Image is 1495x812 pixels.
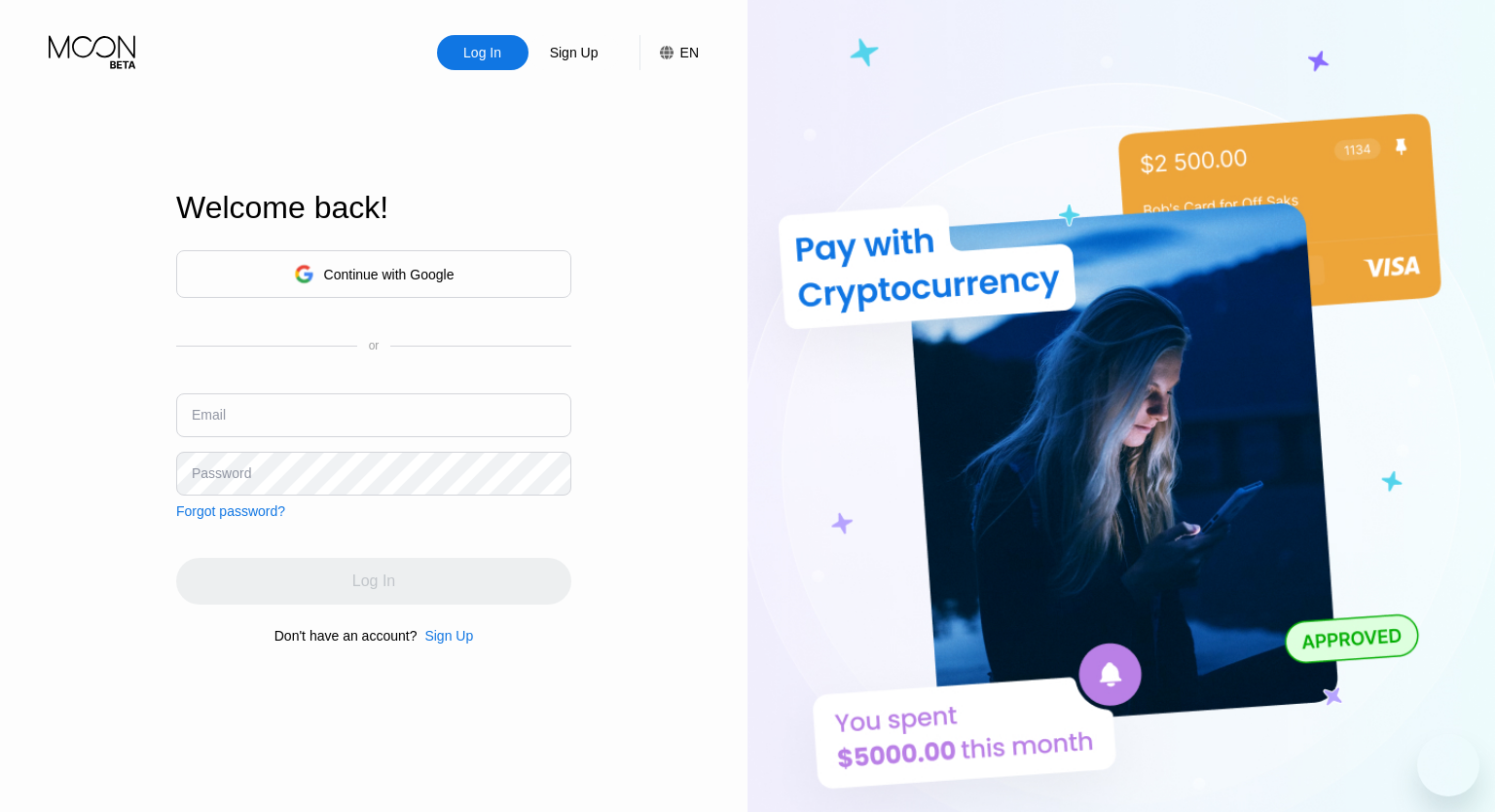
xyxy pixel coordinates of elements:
[680,45,699,60] div: EN
[417,628,473,644] div: Sign Up
[274,628,418,644] div: Don't have an account?
[548,43,601,62] div: Sign Up
[424,628,473,644] div: Sign Up
[369,339,380,352] div: or
[176,190,571,226] div: Welcome back!
[192,407,226,423] div: Email
[1417,734,1479,796] iframe: Кнопка запуска окна обмена сообщениями
[437,35,529,70] div: Log In
[639,35,699,70] div: EN
[461,43,503,62] div: Log In
[529,35,620,70] div: Sign Up
[192,465,251,481] div: Password
[324,267,455,282] div: Continue with Google
[176,503,285,519] div: Forgot password?
[176,250,571,298] div: Continue with Google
